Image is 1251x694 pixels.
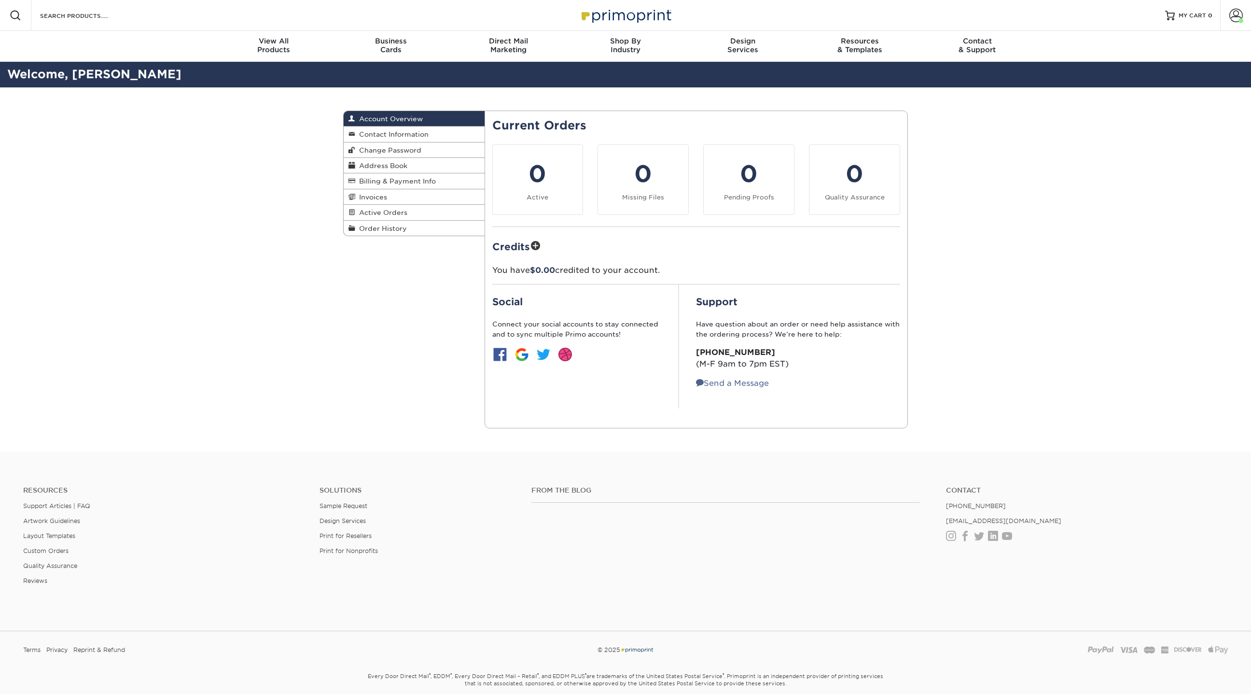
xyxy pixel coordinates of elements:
div: Industry [567,37,684,54]
span: Active Orders [355,209,407,216]
a: Order History [344,221,485,236]
small: Pending Proofs [724,194,774,201]
span: Contact [918,37,1036,45]
div: © 2025 [422,643,829,657]
div: & Support [918,37,1036,54]
a: Contact [946,486,1228,495]
span: Contact Information [355,130,429,138]
span: MY CART [1179,12,1206,20]
h2: Social [492,296,661,308]
strong: [PHONE_NUMBER] [696,348,775,357]
span: Shop By [567,37,684,45]
h2: Current Orders [492,119,901,133]
a: Sample Request [320,502,367,510]
span: Business [333,37,450,45]
a: Print for Resellers [320,532,372,539]
sup: ® [450,672,452,677]
a: Resources& Templates [801,31,918,62]
a: Active Orders [344,205,485,220]
small: Active [527,194,548,201]
input: SEARCH PRODUCTS..... [39,10,133,21]
a: Reprint & Refund [73,643,125,657]
span: Direct Mail [450,37,567,45]
a: Artwork Guidelines [23,517,80,524]
small: Quality Assurance [825,194,885,201]
sup: ® [429,672,431,677]
sup: ® [585,672,586,677]
a: Account Overview [344,111,485,127]
p: Connect your social accounts to stay connected and to sync multiple Primo accounts! [492,319,661,339]
span: Order History [355,225,407,232]
div: Marketing [450,37,567,54]
a: [PHONE_NUMBER] [946,502,1006,510]
span: Resources [801,37,918,45]
div: Products [215,37,333,54]
a: 0 Pending Proofs [703,144,794,215]
p: You have credited to your account. [492,265,901,276]
h4: Resources [23,486,305,495]
a: Layout Templates [23,532,75,539]
a: 0 Missing Files [598,144,689,215]
a: 0 Quality Assurance [809,144,900,215]
a: DesignServices [684,31,801,62]
a: Invoices [344,189,485,205]
small: Missing Files [622,194,664,201]
h4: Solutions [320,486,517,495]
a: Print for Nonprofits [320,547,378,554]
img: btn-twitter.jpg [536,347,551,362]
p: (M-F 9am to 7pm EST) [696,347,900,370]
img: btn-google.jpg [514,347,529,362]
div: 0 [604,156,682,191]
div: & Templates [801,37,918,54]
img: btn-facebook.jpg [492,347,508,362]
a: BusinessCards [333,31,450,62]
a: View AllProducts [215,31,333,62]
a: Billing & Payment Info [344,173,485,189]
a: Privacy [46,643,68,657]
a: Support Articles | FAQ [23,502,90,510]
span: 0 [1208,12,1212,19]
a: Custom Orders [23,547,69,554]
h2: Credits [492,239,901,254]
span: Address Book [355,162,407,170]
a: Quality Assurance [23,562,77,569]
div: Cards [333,37,450,54]
p: Have question about an order or need help assistance with the ordering process? We’re here to help: [696,319,900,339]
div: 0 [499,156,577,191]
img: btn-dribbble.jpg [557,347,573,362]
span: View All [215,37,333,45]
div: 0 [709,156,788,191]
div: 0 [815,156,894,191]
a: Direct MailMarketing [450,31,567,62]
span: Account Overview [355,115,423,123]
h2: Support [696,296,900,308]
a: 0 Active [492,144,584,215]
span: Invoices [355,193,387,201]
a: Contact Information [344,127,485,142]
sup: ® [723,672,724,677]
a: Change Password [344,142,485,158]
div: Services [684,37,801,54]
sup: ® [537,672,539,677]
a: [EMAIL_ADDRESS][DOMAIN_NAME] [946,517,1061,524]
span: $0.00 [530,266,555,275]
a: Shop ByIndustry [567,31,684,62]
a: Terms [23,643,41,657]
h4: From the Blog [531,486,920,495]
span: Change Password [355,146,421,154]
span: Design [684,37,801,45]
a: Send a Message [696,379,769,388]
a: Reviews [23,577,47,584]
a: Contact& Support [918,31,1036,62]
img: Primoprint [577,5,674,26]
a: Address Book [344,158,485,173]
a: Design Services [320,517,366,524]
img: Primoprint [620,646,654,653]
span: Billing & Payment Info [355,177,436,185]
